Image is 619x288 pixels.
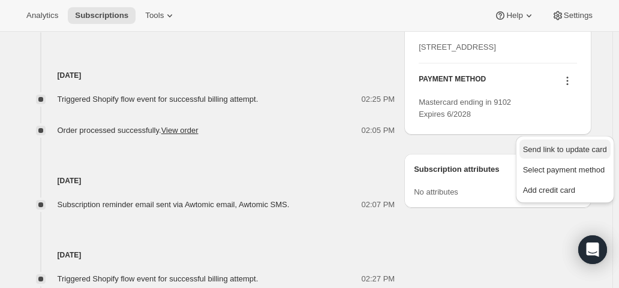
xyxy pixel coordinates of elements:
[523,145,607,154] span: Send link to update card
[26,11,58,20] span: Analytics
[161,126,199,135] a: View order
[523,165,605,174] span: Select payment method
[138,7,183,24] button: Tools
[68,7,136,24] button: Subscriptions
[523,186,575,195] span: Add credit card
[58,126,199,135] span: Order processed successfully.
[578,235,607,264] div: Open Intercom Messenger
[362,199,395,211] span: 02:07 PM
[419,74,486,90] h3: PAYMENT METHOD
[419,98,511,119] span: Mastercard ending in 9102 Expires 6/2028
[58,274,259,283] span: Triggered Shopify flow event for successful billing attempt.
[145,11,164,20] span: Tools
[519,180,611,199] button: Add credit card
[58,200,290,209] span: Subscription reminder email sent via Awtomic email, Awtomic SMS.
[419,43,496,51] span: [STREET_ADDRESS]
[22,249,395,261] h4: [DATE]
[564,11,593,20] span: Settings
[519,160,611,179] button: Select payment method
[414,187,458,196] span: No attributes
[545,7,600,24] button: Settings
[362,125,395,137] span: 02:05 PM
[362,93,395,105] span: 02:25 PM
[22,175,395,187] h4: [DATE]
[487,7,542,24] button: Help
[22,69,395,81] h4: [DATE]
[362,273,395,285] span: 02:27 PM
[75,11,128,20] span: Subscriptions
[506,11,522,20] span: Help
[414,163,554,180] h3: Subscription attributes
[519,140,611,159] button: Send link to update card
[19,7,65,24] button: Analytics
[58,95,259,104] span: Triggered Shopify flow event for successful billing attempt.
